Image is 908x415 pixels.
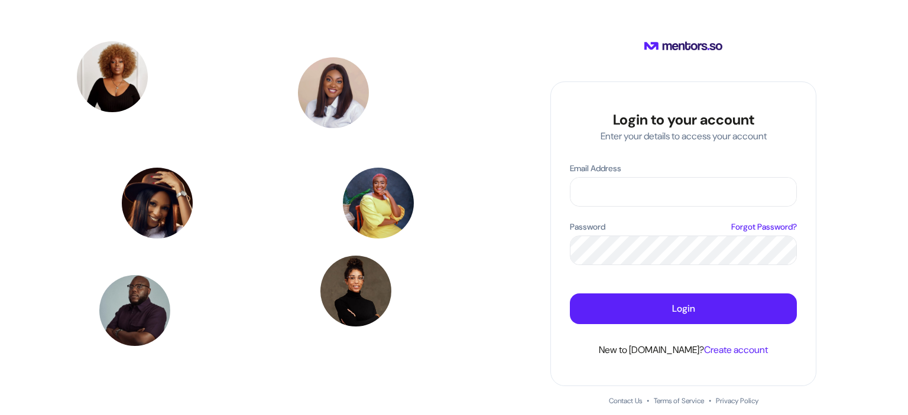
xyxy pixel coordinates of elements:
p: Login [672,302,695,316]
input: Email Address [570,178,796,206]
span: • [709,396,711,406]
a: Privacy Policy [716,396,758,406]
p: Enter your details to access your account [601,129,767,143]
img: Bizzle [99,275,170,346]
input: Password [570,236,796,264]
a: Terms of Service [654,396,704,406]
img: Grace [298,57,369,128]
img: Dr. Pamela [343,168,414,238]
p: Email Address [570,162,621,175]
span: • [647,396,649,406]
img: Tyomi [77,41,148,112]
img: Oyinkansola [122,168,193,238]
img: Maya [320,256,391,326]
a: Contact Us [609,396,642,406]
a: Create account [704,344,768,356]
button: Login [570,293,797,324]
a: Forgot Password? [731,221,797,233]
p: New to [DOMAIN_NAME]? [599,343,768,357]
h4: Login to your account [613,110,754,129]
p: Password [570,221,605,233]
